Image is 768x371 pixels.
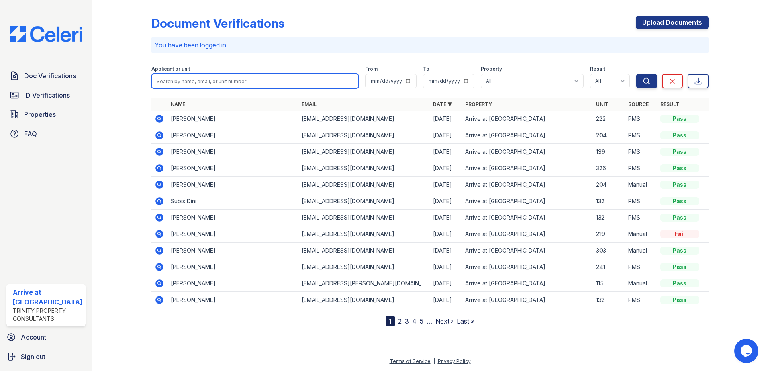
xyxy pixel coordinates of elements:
td: [DATE] [430,160,462,177]
input: Search by name, email, or unit number [151,74,359,88]
a: Doc Verifications [6,68,86,84]
a: Source [628,101,649,107]
a: 3 [405,317,409,325]
td: PMS [625,160,657,177]
div: Pass [660,131,699,139]
span: FAQ [24,129,37,139]
a: Unit [596,101,608,107]
div: Fail [660,230,699,238]
td: Arrive at [GEOGRAPHIC_DATA] [462,193,593,210]
a: Email [302,101,317,107]
td: Arrive at [GEOGRAPHIC_DATA] [462,275,593,292]
td: Manual [625,226,657,243]
label: Result [590,66,605,72]
div: Pass [660,115,699,123]
p: You have been logged in [155,40,706,50]
a: 4 [412,317,417,325]
td: [DATE] [430,275,462,292]
td: Arrive at [GEOGRAPHIC_DATA] [462,243,593,259]
td: [EMAIL_ADDRESS][DOMAIN_NAME] [298,127,430,144]
td: Manual [625,177,657,193]
a: Privacy Policy [438,358,471,364]
div: Pass [660,247,699,255]
td: Subis Dini [167,193,299,210]
div: Document Verifications [151,16,284,31]
div: Trinity Property Consultants [13,307,82,323]
td: PMS [625,292,657,308]
a: Property [465,101,492,107]
img: CE_Logo_Blue-a8612792a0a2168367f1c8372b55b34899dd931a85d93a1a3d3e32e68fde9ad4.png [3,26,89,42]
td: [DATE] [430,292,462,308]
div: 1 [386,316,395,326]
td: PMS [625,144,657,160]
td: [EMAIL_ADDRESS][DOMAIN_NAME] [298,210,430,226]
a: FAQ [6,126,86,142]
a: Next › [435,317,453,325]
td: [PERSON_NAME] [167,210,299,226]
td: [EMAIL_ADDRESS][DOMAIN_NAME] [298,259,430,275]
span: … [427,316,432,326]
td: Arrive at [GEOGRAPHIC_DATA] [462,226,593,243]
td: Manual [625,243,657,259]
span: Account [21,332,46,342]
a: Upload Documents [636,16,709,29]
div: Pass [660,214,699,222]
a: Date ▼ [433,101,452,107]
td: Arrive at [GEOGRAPHIC_DATA] [462,259,593,275]
td: 132 [593,193,625,210]
td: Arrive at [GEOGRAPHIC_DATA] [462,111,593,127]
td: [PERSON_NAME] [167,144,299,160]
td: 303 [593,243,625,259]
a: Last » [457,317,474,325]
td: [EMAIL_ADDRESS][DOMAIN_NAME] [298,193,430,210]
td: [DATE] [430,177,462,193]
td: [DATE] [430,226,462,243]
td: Manual [625,275,657,292]
span: Sign out [21,352,45,361]
td: [EMAIL_ADDRESS][PERSON_NAME][DOMAIN_NAME] [298,275,430,292]
a: Result [660,101,679,107]
td: [EMAIL_ADDRESS][DOMAIN_NAME] [298,144,430,160]
td: [PERSON_NAME] [167,243,299,259]
td: Arrive at [GEOGRAPHIC_DATA] [462,177,593,193]
td: PMS [625,259,657,275]
label: Property [481,66,502,72]
td: [EMAIL_ADDRESS][DOMAIN_NAME] [298,292,430,308]
div: | [433,358,435,364]
td: [EMAIL_ADDRESS][DOMAIN_NAME] [298,111,430,127]
td: PMS [625,127,657,144]
a: 2 [398,317,402,325]
td: 326 [593,160,625,177]
td: Arrive at [GEOGRAPHIC_DATA] [462,144,593,160]
a: Account [3,329,89,345]
td: Arrive at [GEOGRAPHIC_DATA] [462,160,593,177]
td: Arrive at [GEOGRAPHIC_DATA] [462,292,593,308]
div: Arrive at [GEOGRAPHIC_DATA] [13,287,82,307]
td: [PERSON_NAME] [167,292,299,308]
td: [PERSON_NAME] [167,160,299,177]
td: [PERSON_NAME] [167,259,299,275]
td: [DATE] [430,144,462,160]
td: 241 [593,259,625,275]
td: [DATE] [430,259,462,275]
td: Arrive at [GEOGRAPHIC_DATA] [462,127,593,144]
div: Pass [660,279,699,287]
td: [EMAIL_ADDRESS][DOMAIN_NAME] [298,160,430,177]
div: Pass [660,263,699,271]
td: [DATE] [430,127,462,144]
td: PMS [625,210,657,226]
div: Pass [660,164,699,172]
td: [PERSON_NAME] [167,127,299,144]
span: Properties [24,110,56,119]
a: Terms of Service [390,358,431,364]
td: 139 [593,144,625,160]
label: Applicant or unit [151,66,190,72]
td: [EMAIL_ADDRESS][DOMAIN_NAME] [298,177,430,193]
td: [PERSON_NAME] [167,111,299,127]
span: ID Verifications [24,90,70,100]
td: 222 [593,111,625,127]
label: To [423,66,429,72]
button: Sign out [3,349,89,365]
td: 115 [593,275,625,292]
a: Name [171,101,185,107]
